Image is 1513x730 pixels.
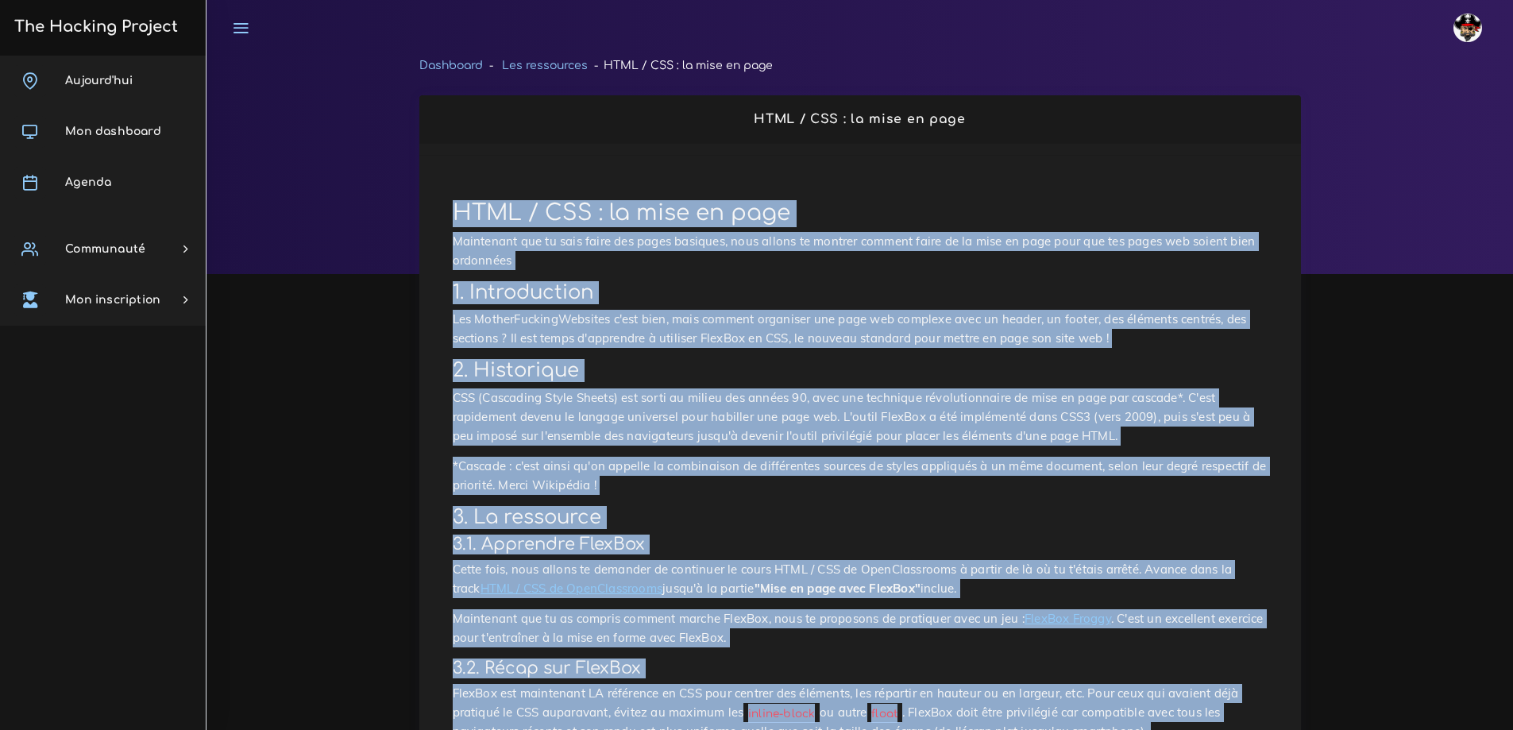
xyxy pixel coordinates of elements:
[453,609,1268,647] p: Maintenant que tu as compris comment marche FlexBox, nous te proposons de pratiquer avec un jeu :...
[481,581,663,596] a: HTML / CSS de OpenClassrooms
[453,659,1268,678] h3: 3.2. Récap sur FlexBox
[1453,14,1482,42] img: avatar
[453,359,1268,382] h2: 2. Historique
[588,56,773,75] li: HTML / CSS : la mise en page
[453,281,1268,304] h2: 1. Introduction
[65,176,111,188] span: Agenda
[419,60,483,71] a: Dashboard
[65,294,160,306] span: Mon inscription
[755,581,921,596] strong: "Mise en page avec FlexBox"
[453,457,1268,495] p: *Cascade : c'est ainsi qu'on appelle la combinaison de différentes sources de styles appliqués à ...
[453,388,1268,446] p: CSS (Cascading Style Sheets) est sorti au milieu des années 90, avec une technique révolutionnair...
[65,75,133,87] span: Aujourd'hui
[65,126,161,137] span: Mon dashboard
[453,200,1268,227] h1: HTML / CSS : la mise en page
[502,60,588,71] a: Les ressources
[436,112,1284,127] h2: HTML / CSS : la mise en page
[743,705,820,722] code: inline-block
[453,535,1268,554] h3: 3.1. Apprendre FlexBox
[10,18,178,36] h3: The Hacking Project
[453,310,1268,348] p: Les MotherFuckingWebsites c'est bien, mais comment organiser une page web complexe avec un header...
[65,243,145,255] span: Communauté
[453,506,1268,529] h2: 3. La ressource
[453,232,1268,270] p: Maintenant que tu sais faire des pages basiques, nous allons te montrer comment faire de la mise ...
[1025,611,1111,626] a: FlexBox Froggy
[867,705,902,722] code: float
[453,560,1268,598] p: Cette fois, nous allons te demander de continuer le cours HTML / CSS de OpenClassrooms à partir d...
